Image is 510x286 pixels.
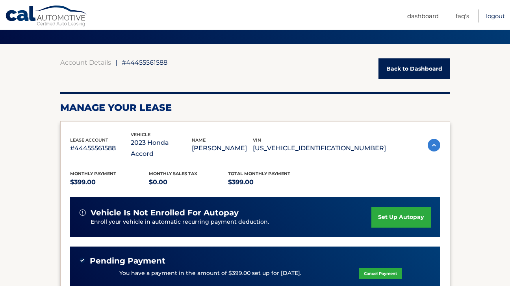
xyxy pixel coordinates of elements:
[70,137,108,143] span: lease account
[253,137,261,143] span: vin
[359,268,402,279] a: Cancel Payment
[149,171,197,176] span: Monthly sales Tax
[192,143,253,154] p: [PERSON_NAME]
[122,58,167,66] span: #44455561588
[228,177,307,188] p: $399.00
[131,132,150,137] span: vehicle
[378,58,450,79] a: Back to Dashboard
[131,137,192,159] p: 2023 Honda Accord
[70,143,131,154] p: #44455561588
[228,171,290,176] span: Total Monthly Payment
[60,102,450,114] h2: Manage Your Lease
[70,171,116,176] span: Monthly Payment
[119,269,301,278] p: You have a payment in the amount of $399.00 set up for [DATE].
[80,258,85,263] img: check-green.svg
[371,207,430,228] a: set up autopay
[70,177,149,188] p: $399.00
[60,58,111,66] a: Account Details
[115,58,117,66] span: |
[428,139,440,151] img: accordion-active.svg
[407,9,439,22] a: Dashboard
[90,256,165,266] span: Pending Payment
[456,9,469,22] a: FAQ's
[91,218,372,226] p: Enroll your vehicle in automatic recurring payment deduction.
[149,177,228,188] p: $0.00
[5,5,88,28] a: Cal Automotive
[192,137,206,143] span: name
[80,209,86,216] img: alert-white.svg
[91,208,239,218] span: vehicle is not enrolled for autopay
[486,9,505,22] a: Logout
[253,143,386,154] p: [US_VEHICLE_IDENTIFICATION_NUMBER]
